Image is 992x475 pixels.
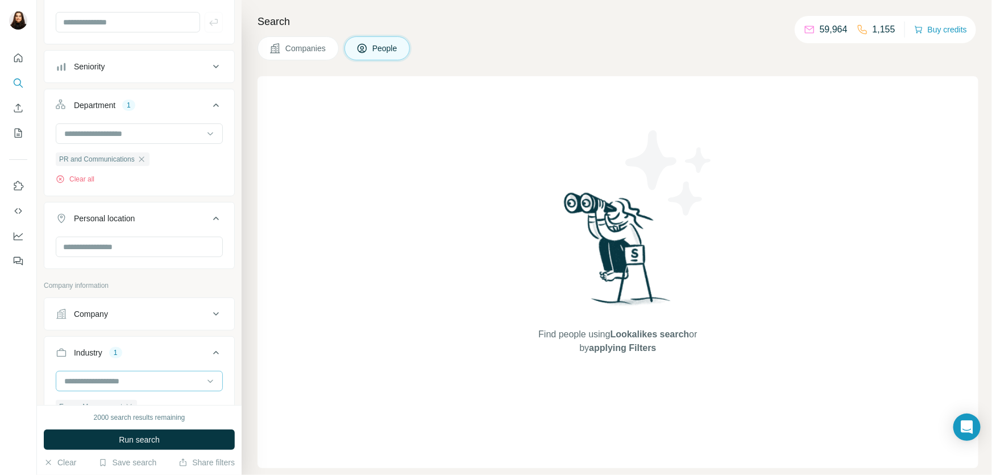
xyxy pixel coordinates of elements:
div: Company [74,308,108,320]
button: Company [44,300,234,328]
p: 59,964 [820,23,848,36]
button: Use Surfe API [9,201,27,221]
button: My lists [9,123,27,143]
span: Companies [285,43,327,54]
button: Personal location [44,205,234,237]
div: Industry [74,347,102,358]
button: Use Surfe on LinkedIn [9,176,27,196]
span: PR and Communications [59,154,135,164]
img: Surfe Illustration - Stars [618,122,720,224]
button: Dashboard [9,226,27,246]
div: Seniority [74,61,105,72]
button: Feedback [9,251,27,271]
span: Find people using or by [527,328,709,355]
img: Surfe Illustration - Woman searching with binoculars [559,189,677,316]
button: Search [9,73,27,93]
span: Energy Management [59,402,122,412]
span: People [372,43,399,54]
div: Personal location [74,213,135,224]
div: Department [74,100,115,111]
div: 1 [122,100,135,110]
h4: Search [258,14,978,30]
img: Avatar [9,11,27,30]
button: Quick start [9,48,27,68]
span: applying Filters [589,343,656,353]
span: Lookalikes search [611,329,690,339]
button: Share filters [179,457,235,468]
button: Seniority [44,53,234,80]
button: Clear all [56,174,94,184]
button: Department1 [44,92,234,123]
button: Save search [98,457,156,468]
button: Industry1 [44,339,234,371]
span: Run search [119,434,160,445]
button: Run search [44,429,235,450]
div: 1 [109,348,122,358]
button: Clear [44,457,76,468]
div: 2000 search results remaining [94,412,185,423]
p: Company information [44,280,235,291]
div: Open Intercom Messenger [953,414,981,441]
button: Enrich CSV [9,98,27,118]
button: Buy credits [914,22,967,38]
p: 1,155 [873,23,895,36]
